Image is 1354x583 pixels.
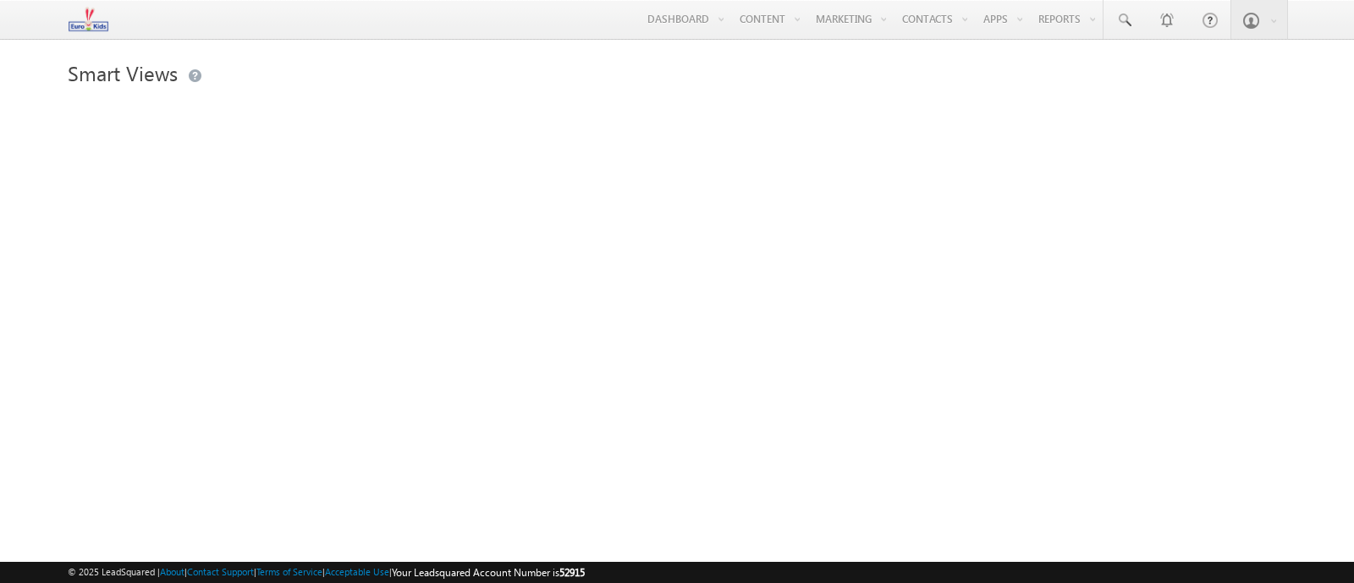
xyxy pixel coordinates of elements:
a: Terms of Service [256,566,322,577]
span: Smart Views [68,59,178,86]
a: About [160,566,184,577]
span: © 2025 LeadSquared | | | | | [68,564,585,580]
span: 52915 [559,566,585,579]
a: Acceptable Use [325,566,389,577]
a: Contact Support [187,566,254,577]
span: Your Leadsquared Account Number is [392,566,585,579]
img: Custom Logo [68,4,109,34]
